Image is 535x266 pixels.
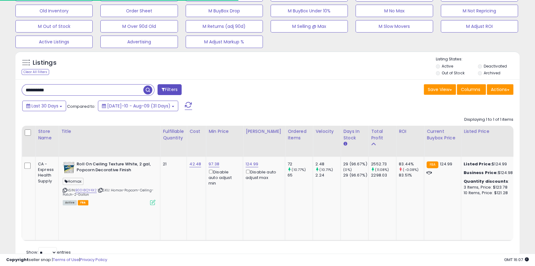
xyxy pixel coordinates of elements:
[464,117,513,123] div: Displaying 1 to 1 of 1 items
[371,172,396,178] div: 2298.03
[315,161,340,167] div: 2.48
[75,188,97,193] a: B00I8QY4X2
[26,249,71,255] span: Show: entries
[487,84,513,95] button: Actions
[343,128,366,141] div: Days In Stock
[100,20,178,33] button: M Over 90d Old
[246,128,282,135] div: [PERSON_NAME]
[461,86,480,93] span: Columns
[399,161,424,167] div: 83.44%
[186,36,263,48] button: M Adjust Markup %
[343,141,347,147] small: Days In Stock.
[288,172,313,178] div: 65
[63,161,75,174] img: 51GDCxrOZaL._SL40_.jpg
[15,5,93,17] button: Old Inventory
[356,20,433,33] button: M Slow Movers
[209,128,240,135] div: Min Price
[399,172,424,178] div: 83.51%
[61,128,158,135] div: Title
[186,20,263,33] button: M Returns (adj 90d)
[464,190,515,196] div: 10 Items, Price: $121.28
[399,128,421,135] div: ROI
[189,128,203,135] div: Cost
[6,257,107,263] div: seller snap | |
[209,161,219,167] a: 97.38
[163,128,184,141] div: Fulfillable Quantity
[15,20,93,33] button: M Out of Stock
[371,161,396,167] div: 2552.73
[33,59,57,67] h5: Listings
[189,161,201,167] a: 42.48
[80,257,107,263] a: Privacy Policy
[22,69,49,75] div: Clear All Filters
[271,5,348,17] button: M BuyBox Under 10%
[100,36,178,48] button: Advertising
[504,257,529,263] span: 2025-09-9 16:07 GMT
[107,103,171,109] span: [DATE]-10 - Aug-09 (31 Days)
[53,257,79,263] a: Terms of Use
[319,167,333,172] small: (10.71%)
[186,5,263,17] button: M BuyBox Drop
[440,161,453,167] span: 124.99
[403,167,419,172] small: (-0.08%)
[22,101,66,111] button: Last 30 Days
[78,200,88,205] span: FBA
[288,128,310,141] div: Ordered Items
[442,70,464,76] label: Out of Stock
[288,161,313,167] div: 72
[38,161,54,184] div: CA - Express Health Supply
[15,36,93,48] button: Active Listings
[63,188,154,197] span: | SKU: Homax-Popcorn-Ceiling-Patch-2-Gallon
[441,20,518,33] button: M Adjust ROI
[375,167,389,172] small: (11.08%)
[315,128,338,135] div: Velocity
[464,170,498,176] b: Business Price:
[32,103,58,109] span: Last 30 Days
[464,178,508,184] b: Quantity discounts
[371,128,394,141] div: Total Profit
[343,161,368,167] div: 29 (96.67%)
[484,70,500,76] label: Archived
[246,161,258,167] a: 124.99
[484,63,507,69] label: Deactivated
[67,103,95,109] span: Compared to:
[63,161,155,204] div: ASIN:
[158,84,182,95] button: Filters
[464,161,492,167] b: Listed Price:
[436,56,520,62] p: Listing States:
[427,161,438,168] small: FBA
[6,257,29,263] strong: Copyright
[343,172,368,178] div: 29 (96.67%)
[356,5,433,17] button: M No Max
[98,101,178,111] button: [DATE]-10 - Aug-09 (31 Days)
[464,170,515,176] div: $124.98
[427,128,458,141] div: Current Buybox Price
[209,168,238,186] div: Disable auto adjust min
[315,172,340,178] div: 2.24
[63,178,83,185] span: Homax
[441,5,518,17] button: M Not Repricing
[464,179,515,184] div: :
[292,167,306,172] small: (10.77%)
[271,20,348,33] button: M Selling @ Max
[343,167,352,172] small: (0%)
[464,128,517,135] div: Listed Price
[163,161,182,167] div: 21
[424,84,456,95] button: Save View
[246,168,280,181] div: Disable auto adjust max
[464,161,515,167] div: $124.99
[442,63,453,69] label: Active
[63,200,77,205] span: All listings currently available for purchase on Amazon
[77,161,152,174] b: Roll On Ceiling Texture White, 2 gal, Popcorn Decorative Finish
[464,185,515,190] div: 3 Items, Price: $123.78
[100,5,178,17] button: Order Sheet
[38,128,56,141] div: Store Name
[457,84,486,95] button: Columns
